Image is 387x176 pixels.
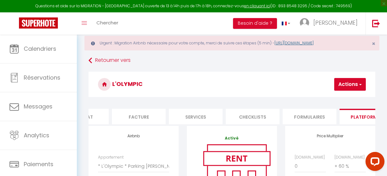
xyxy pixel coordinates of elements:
[112,109,166,124] li: Facture
[313,19,358,27] span: [PERSON_NAME]
[283,109,336,124] li: Formulaires
[169,109,223,124] li: Services
[19,17,58,29] img: Super Booking
[372,19,380,27] img: logout
[233,18,277,29] button: Besoin d'aide ?
[226,109,279,124] li: Checklists
[24,160,53,168] span: Paiements
[274,40,314,46] a: [URL][DOMAIN_NAME]
[300,18,309,28] img: ...
[24,45,56,53] span: Calendriers
[24,131,49,139] span: Analytics
[372,40,375,48] span: ×
[244,3,270,9] a: en cliquant ici
[92,12,123,35] a: Chercher
[98,154,124,160] label: Appartement
[24,102,52,110] span: Messages
[335,154,365,160] label: [DOMAIN_NAME]
[89,72,375,97] h3: L'Olympic
[334,78,366,91] button: Actions
[295,12,365,35] a: ... [PERSON_NAME]
[98,134,169,138] h4: Airbnb
[89,55,375,66] a: Retourner vers
[196,135,267,141] p: Activé
[360,149,387,176] iframe: LiveChat chat widget
[295,154,325,160] label: [DOMAIN_NAME]
[372,41,375,47] button: Close
[96,19,118,26] span: Chercher
[24,74,60,81] span: Réservations
[84,36,379,50] div: Urgent : Migration Airbnb nécessaire pour votre compte, merci de suivre ces étapes (5 min) -
[295,134,366,138] h4: Price Multiplier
